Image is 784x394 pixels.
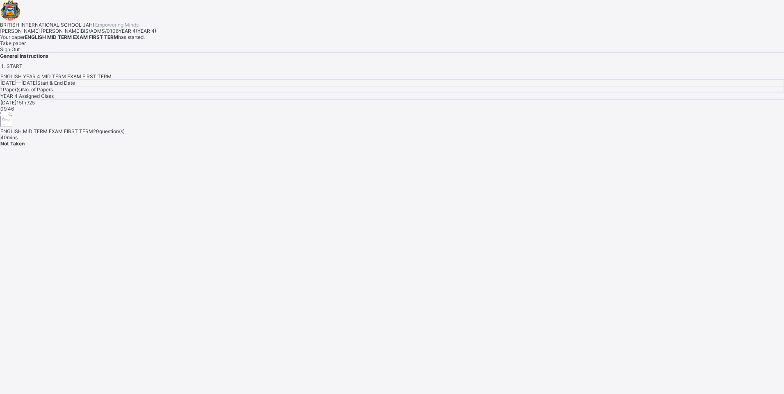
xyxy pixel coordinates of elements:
span: 40 mins [0,134,18,140]
span: Empowering Minds [94,22,139,28]
span: BIS/ADMS/0106 [81,28,119,34]
span: Not Taken [0,140,25,147]
span: 09:46 [0,106,14,112]
span: Assigned Class [19,93,54,99]
span: ENGLISH YEAR 4 MID TERM EXAM FIRST TERM [0,73,112,79]
span: START [7,63,23,69]
span: [DATE] 15th /25 [0,100,35,106]
span: No. of Papers [22,86,53,93]
span: YEAR 4 ( YEAR 4 ) [119,28,156,34]
b: ENGLISH MID TERM EXAM FIRST TERM [25,34,118,40]
span: ENGLISH MID TERM EXAM FIRST TERM [0,128,93,134]
span: Start & End Date [37,80,75,86]
span: 1 Paper(s) [0,86,22,93]
span: 20 question(s) [93,128,125,134]
span: [DATE] — [DATE] [0,80,37,86]
span: YEAR 4 [0,93,19,99]
img: take_paper.cd97e1aca70de81545fe8e300f84619e.svg [0,112,12,127]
